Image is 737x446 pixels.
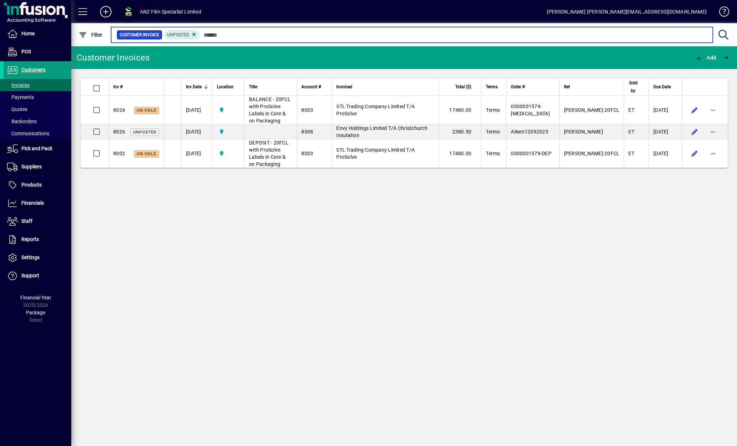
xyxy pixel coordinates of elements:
span: Terms [486,151,500,156]
button: More options [707,104,719,116]
span: 8003 [301,151,313,156]
div: [PERSON_NAME] [PERSON_NAME][EMAIL_ADDRESS][DOMAIN_NAME] [547,6,707,17]
span: Suppliers [21,164,42,169]
span: Financials [21,200,44,206]
span: 8003 [301,107,313,113]
div: ANZ Film Specialist Limited [140,6,201,17]
a: Invoices [4,79,71,91]
span: 8024 [113,107,125,113]
span: Communications [7,131,49,136]
span: Settings [21,255,40,260]
button: Edit [689,126,700,137]
td: 17480.00 [438,96,481,125]
td: 2380.50 [438,125,481,139]
span: [PERSON_NAME]-20FCL [564,107,620,113]
td: [DATE] [181,96,212,125]
div: Ref [564,83,620,91]
button: Add [94,5,117,18]
span: Envy Holdings Limited T/A Christchurch Insulation [336,125,427,138]
span: Terms [486,83,498,91]
span: Filter [79,32,103,38]
span: 0000001579-DEP [511,151,551,156]
div: Sold by [628,79,644,95]
div: Customer Invoices [77,52,150,63]
td: [DATE] [181,125,212,139]
div: Order # [511,83,555,91]
span: Home [21,31,35,36]
span: Inv Date [186,83,202,91]
span: 8026 [113,129,125,135]
a: POS [4,43,71,61]
span: Unposted [133,130,156,135]
button: Filter [77,28,104,41]
div: Due Date [653,83,677,91]
a: Communications [4,127,71,140]
button: Edit [689,148,700,159]
a: Backorders [4,115,71,127]
button: Profile [117,5,140,18]
td: [DATE] [181,139,212,168]
span: 8008 [301,129,313,135]
a: Pick and Pack [4,140,71,158]
span: STL Trading Company Limited T/A ProSolve [336,104,415,116]
span: Unposted [167,32,189,37]
a: Products [4,176,71,194]
span: 8002 [113,151,125,156]
a: Support [4,267,71,285]
span: [PERSON_NAME]-20FCL [564,151,620,156]
span: AKL Warehouse [217,149,240,157]
span: Add [695,55,716,61]
span: Aileen12092025 [511,129,548,135]
span: Quotes [7,106,27,112]
span: Invoices [7,82,30,88]
span: Total ($) [455,83,471,91]
span: Products [21,182,42,188]
span: [PERSON_NAME] [564,129,603,135]
span: Invoiced [336,83,352,91]
a: Home [4,25,71,43]
div: Title [249,83,292,91]
span: Title [249,83,257,91]
button: More options [707,148,719,159]
span: Backorders [7,119,37,124]
td: 17480.00 [438,139,481,168]
span: 0000001579-[MEDICAL_DATA] [511,104,550,116]
a: Knowledge Base [714,1,728,25]
span: Terms [486,129,500,135]
span: ET [628,129,634,135]
td: [DATE] [649,125,681,139]
div: Location [217,83,240,91]
span: Support [21,273,39,278]
div: Account # [301,83,327,91]
span: Location [217,83,234,91]
div: Total ($) [443,83,478,91]
span: Due Date [653,83,671,91]
span: Ref [564,83,570,91]
button: Edit [689,104,700,116]
div: Invoiced [336,83,434,91]
button: More options [707,126,719,137]
div: Inv # [113,83,159,91]
span: POS [21,49,31,54]
a: Reports [4,231,71,248]
span: Inv # [113,83,123,91]
span: Pick and Pack [21,146,52,151]
td: [DATE] [649,139,681,168]
span: On hold [137,108,156,113]
span: Package [26,310,45,315]
div: Inv Date [186,83,208,91]
span: Terms [486,107,500,113]
span: STL Trading Company Limited T/A ProSolve [336,147,415,160]
span: Account # [301,83,321,91]
a: Suppliers [4,158,71,176]
span: Staff [21,218,32,224]
a: Payments [4,91,71,103]
mat-chip: Customer Invoice Status: Unposted [164,30,200,40]
span: Sold by [628,79,638,95]
span: BALANCE - 20FCL with ProSolve Labels in Core & on Packaging [249,96,291,124]
span: Customer Invoice [120,31,159,38]
a: Settings [4,249,71,267]
a: Staff [4,212,71,230]
span: Order # [511,83,525,91]
span: Financial Year [20,295,51,300]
